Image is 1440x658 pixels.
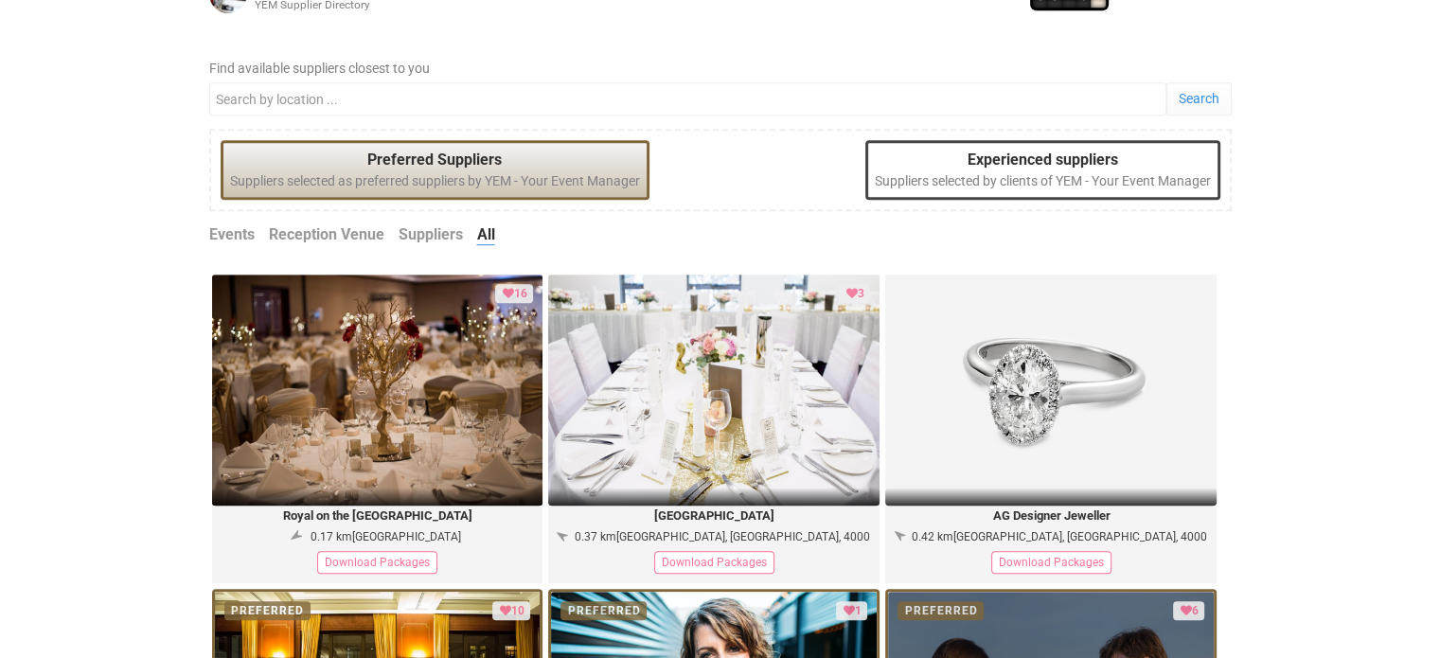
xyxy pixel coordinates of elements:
img: hilton-brisbane-img-2.jpg [548,275,880,506]
legend: Experienced suppliers [875,150,1211,171]
div: PREFERRED [560,601,647,620]
span: [GEOGRAPHIC_DATA], [GEOGRAPHIC_DATA], 4000 [953,530,1207,543]
i: 309.88° northwest [892,526,907,546]
a: Reception Venue [269,224,384,246]
div: Loved by 1 clients or suppliers [836,601,867,620]
a: Events [209,224,255,246]
div: 0.17 km [310,528,460,545]
legend: Royal on the [GEOGRAPHIC_DATA] [212,506,543,527]
div: Loved by 10 clients or suppliers [492,601,530,620]
legend: [GEOGRAPHIC_DATA] [548,506,880,527]
span: [GEOGRAPHIC_DATA], [GEOGRAPHIC_DATA], 4000 [616,530,870,543]
div: Download Packages [654,551,774,574]
div: Loved by 16 clients or suppliers [495,284,533,303]
div: PREFERRED [224,601,311,620]
a: Download Packages [308,554,447,569]
span: [GEOGRAPHIC_DATA] [351,530,460,543]
a: Download Packages [982,554,1121,569]
a: All [477,224,495,246]
div: Download Packages [991,551,1111,574]
div: 0.37 km [575,528,870,545]
div: Suppliers selected as preferred suppliers by YEM - Your Event Manager [221,140,649,200]
div: Loved by 3 clients or suppliers [839,284,870,303]
legend: Preferred Suppliers [230,150,640,171]
div: PREFERRED [898,601,984,620]
a: Suppliers [399,224,463,246]
i: 303.44° west-northwest [554,525,571,546]
img: Wedding_reception.jpg [212,275,543,506]
input: Search by location ... [209,82,1166,116]
div: Suppliers selected by clients of YEM - Your Event Manager [865,140,1220,200]
img: AG18_F-2.png [885,275,1217,506]
a: Download Packages [645,554,784,569]
div: 0.42 km [912,528,1207,545]
i: 235.59° southwest [287,528,308,544]
a: Search [1166,82,1232,116]
legend: AG Designer Jeweller [885,506,1217,527]
div: Loved by 6 clients or suppliers [1173,601,1204,620]
label: Find available suppliers closest to you [209,59,1232,78]
div: Download Packages [317,551,437,574]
